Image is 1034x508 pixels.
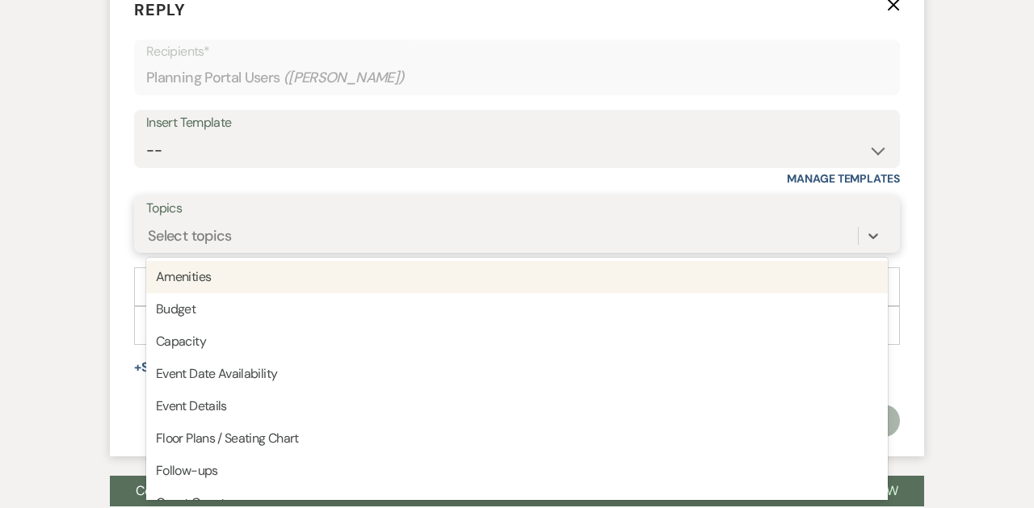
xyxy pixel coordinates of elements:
div: Planning Portal Users [146,62,888,94]
button: Share [134,361,195,374]
div: Capacity [146,325,888,358]
div: Event Date Availability [146,358,888,390]
p: Recipients* [146,41,888,62]
label: Topics [146,197,888,220]
span: + [134,361,141,374]
div: Select topics [148,225,232,246]
div: Insert Template [146,111,888,135]
button: Coordination Sheet [110,476,841,506]
div: Floor Plans / Seating Chart [146,422,888,455]
div: Budget [146,293,888,325]
div: Amenities [146,261,888,293]
div: Event Details [146,390,888,422]
span: ( [PERSON_NAME] ) [284,67,405,89]
a: Manage Templates [787,171,900,186]
span: Coordination Sheet [136,482,250,499]
div: Follow-ups [146,455,888,487]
